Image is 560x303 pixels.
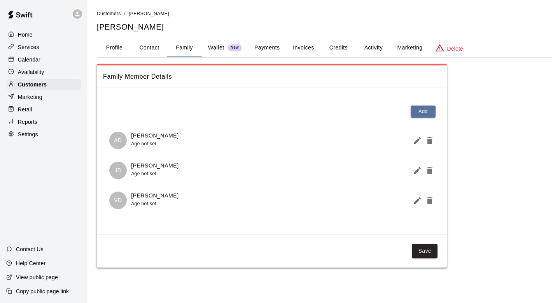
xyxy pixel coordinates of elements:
[6,54,81,65] a: Calendar
[97,39,551,57] div: basic tabs example
[114,136,122,144] p: AD
[16,245,44,253] p: Contact Us
[409,193,422,208] button: Edit Member
[6,91,81,103] a: Marketing
[97,39,132,57] button: Profile
[18,68,44,76] p: Availability
[6,29,81,41] a: Home
[131,162,178,170] p: [PERSON_NAME]
[97,22,551,32] h5: [PERSON_NAME]
[356,39,391,57] button: Activity
[97,10,121,16] a: Customers
[97,11,121,16] span: Customers
[6,104,81,115] a: Retail
[18,118,37,126] p: Reports
[18,81,47,88] p: Customers
[422,163,434,178] button: Delete
[422,133,434,148] button: Delete
[412,244,437,258] button: Save
[18,56,40,63] p: Calendar
[109,132,127,149] div: Amelia De Giovanni
[114,196,122,204] p: VD
[286,39,321,57] button: Invoices
[132,39,167,57] button: Contact
[16,273,58,281] p: View public page
[109,162,127,179] div: Julianna De Giovanni
[124,9,126,18] li: /
[227,45,242,50] span: New
[114,166,121,174] p: JD
[391,39,429,57] button: Marketing
[131,132,178,140] p: [PERSON_NAME]
[6,129,81,140] a: Settings
[109,192,127,209] div: Vesta De Giovanni
[18,93,42,101] p: Marketing
[409,133,422,148] button: Edit Member
[131,141,156,146] span: Age not set
[411,106,436,118] button: Add
[6,41,81,53] a: Services
[6,79,81,90] a: Customers
[6,116,81,128] a: Reports
[167,39,202,57] button: Family
[131,171,156,176] span: Age not set
[447,45,463,53] p: Delete
[18,43,39,51] p: Services
[6,66,81,78] a: Availability
[409,163,422,178] button: Edit Member
[18,31,33,39] p: Home
[129,11,169,16] span: [PERSON_NAME]
[321,39,356,57] button: Credits
[208,44,224,52] p: Wallet
[18,130,38,138] p: Settings
[131,201,156,206] span: Age not set
[16,287,69,295] p: Copy public page link
[103,72,441,82] span: Family Member Details
[18,106,32,113] p: Retail
[248,39,286,57] button: Payments
[131,192,178,200] p: [PERSON_NAME]
[422,193,434,208] button: Delete
[16,259,45,267] p: Help Center
[97,9,551,18] nav: breadcrumb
